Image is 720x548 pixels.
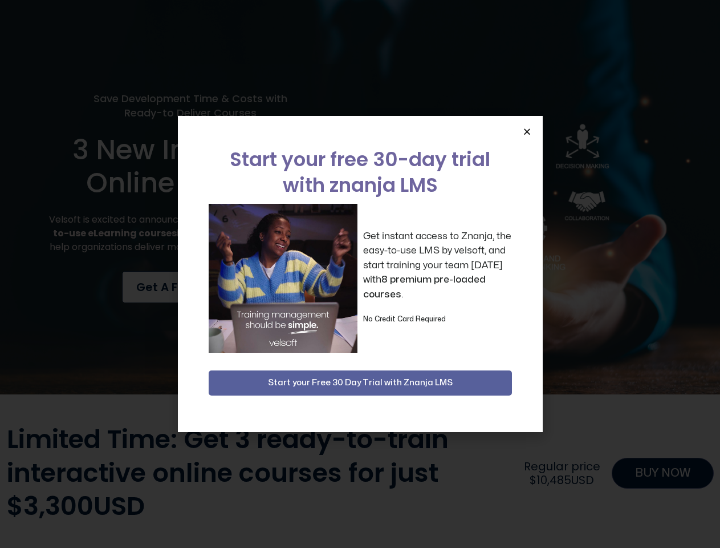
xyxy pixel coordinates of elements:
img: a woman sitting at her laptop dancing [209,204,357,353]
strong: 8 premium pre-loaded courses [363,275,486,299]
button: Start your Free 30 Day Trial with Znanja LMS [209,370,512,396]
h2: Start your free 30-day trial with znanja LMS [209,147,512,198]
p: Get instant access to Znanja, the easy-to-use LMS by velsoft, and start training your team [DATE]... [363,229,512,302]
a: Close [523,127,531,136]
strong: No Credit Card Required [363,316,446,323]
span: Start your Free 30 Day Trial with Znanja LMS [268,376,453,390]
